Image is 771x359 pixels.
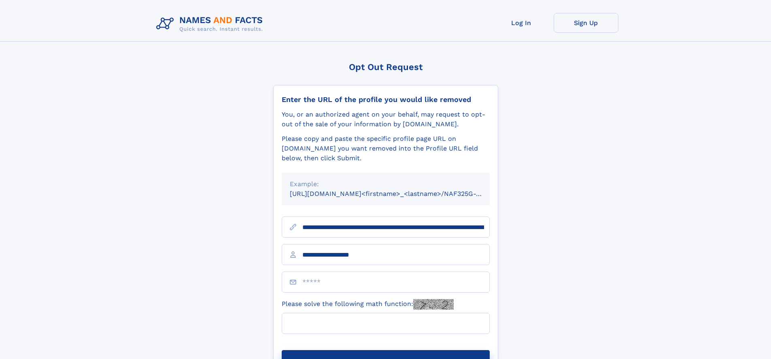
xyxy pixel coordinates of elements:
[282,110,490,129] div: You, or an authorized agent on your behalf, may request to opt-out of the sale of your informatio...
[554,13,618,33] a: Sign Up
[282,134,490,163] div: Please copy and paste the specific profile page URL on [DOMAIN_NAME] you want removed into the Pr...
[489,13,554,33] a: Log In
[282,95,490,104] div: Enter the URL of the profile you would like removed
[153,13,270,35] img: Logo Names and Facts
[282,299,454,310] label: Please solve the following math function:
[290,190,505,198] small: [URL][DOMAIN_NAME]<firstname>_<lastname>/NAF325G-xxxxxxxx
[290,179,482,189] div: Example:
[273,62,498,72] div: Opt Out Request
